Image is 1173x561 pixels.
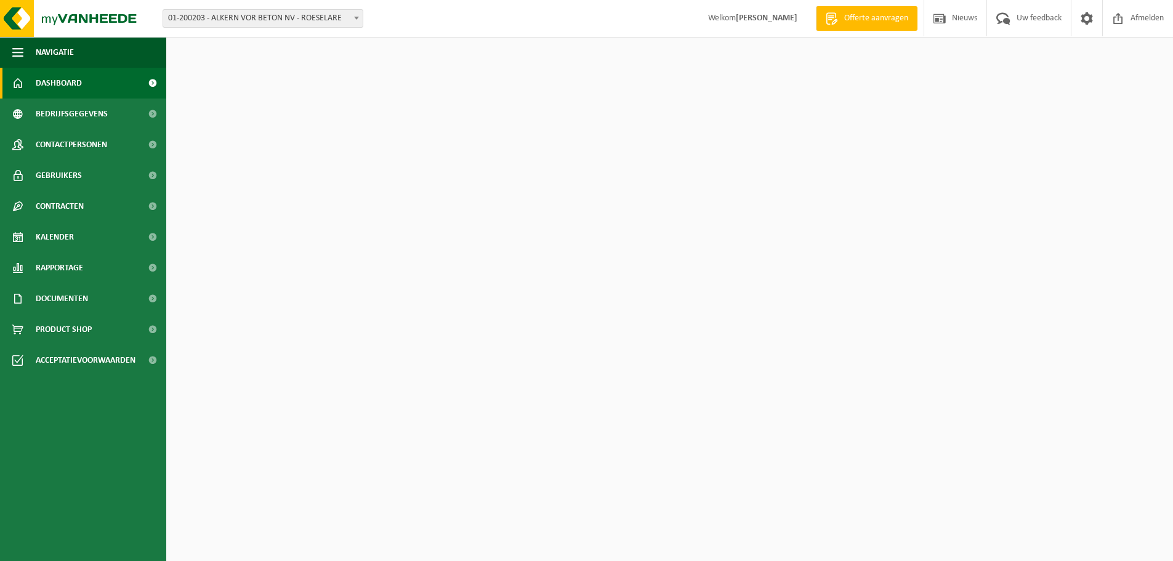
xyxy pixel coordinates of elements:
span: Gebruikers [36,160,82,191]
span: Acceptatievoorwaarden [36,345,135,376]
span: Rapportage [36,252,83,283]
span: Navigatie [36,37,74,68]
span: Kalender [36,222,74,252]
span: Product Shop [36,314,92,345]
strong: [PERSON_NAME] [736,14,797,23]
a: Offerte aanvragen [816,6,917,31]
span: Contracten [36,191,84,222]
span: Dashboard [36,68,82,99]
span: Contactpersonen [36,129,107,160]
span: Bedrijfsgegevens [36,99,108,129]
span: 01-200203 - ALKERN VOR BETON NV - ROESELARE [163,9,363,28]
span: Documenten [36,283,88,314]
span: Offerte aanvragen [841,12,911,25]
span: 01-200203 - ALKERN VOR BETON NV - ROESELARE [163,10,363,27]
